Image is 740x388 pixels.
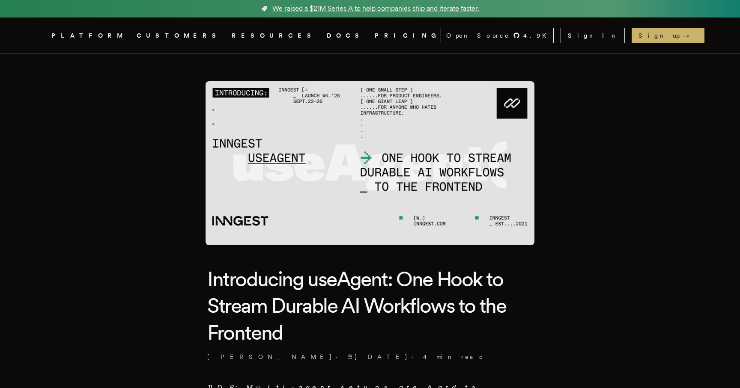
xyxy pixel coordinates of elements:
span: 4 min read [423,352,484,361]
button: PLATFORM [51,30,126,41]
span: → [683,31,698,40]
span: [DATE] [347,352,408,361]
button: RESOURCES [232,30,316,41]
img: Featured image for Introducing useAgent: One Hook to Stream Durable AI Workflows to the Frontend ... [206,81,534,245]
p: · · [207,352,533,361]
a: PRICING [375,30,441,41]
span: We raised a $21M Series A to help companies ship and iterate faster. [272,3,479,14]
span: Open Source [446,31,510,40]
a: CUSTOMERS [137,30,221,41]
a: DOCS [327,30,364,41]
a: [PERSON_NAME] [207,352,332,361]
nav: Global [27,18,713,53]
a: Sign In [561,28,625,43]
h1: Introducing useAgent: One Hook to Stream Durable AI Workflows to the Frontend [207,266,533,346]
span: 4.9 K [523,31,552,40]
a: Sign up [632,28,704,43]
